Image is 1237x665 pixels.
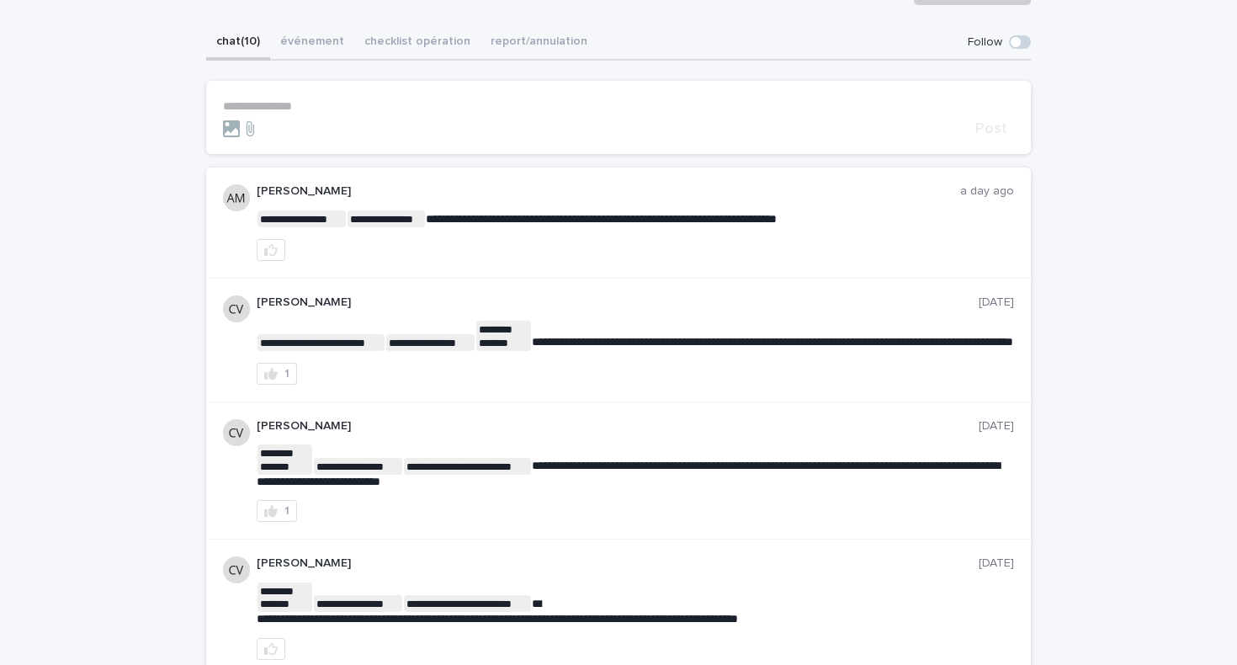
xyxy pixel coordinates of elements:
p: [PERSON_NAME] [257,419,979,434]
button: checklist opération [354,25,480,61]
p: [PERSON_NAME] [257,556,979,571]
p: a day ago [960,184,1014,199]
button: like this post [257,638,285,660]
button: 1 [257,500,297,522]
button: like this post [257,239,285,261]
button: report/annulation [480,25,597,61]
p: Follow [968,35,1002,50]
p: [PERSON_NAME] [257,295,979,310]
span: Post [975,121,1007,136]
div: 1 [284,368,289,380]
p: [DATE] [979,419,1014,434]
button: événement [270,25,354,61]
button: 1 [257,363,297,385]
div: 1 [284,505,289,517]
button: chat (10) [206,25,270,61]
button: Post [969,121,1014,136]
p: [DATE] [979,295,1014,310]
p: [DATE] [979,556,1014,571]
p: [PERSON_NAME] [257,184,960,199]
